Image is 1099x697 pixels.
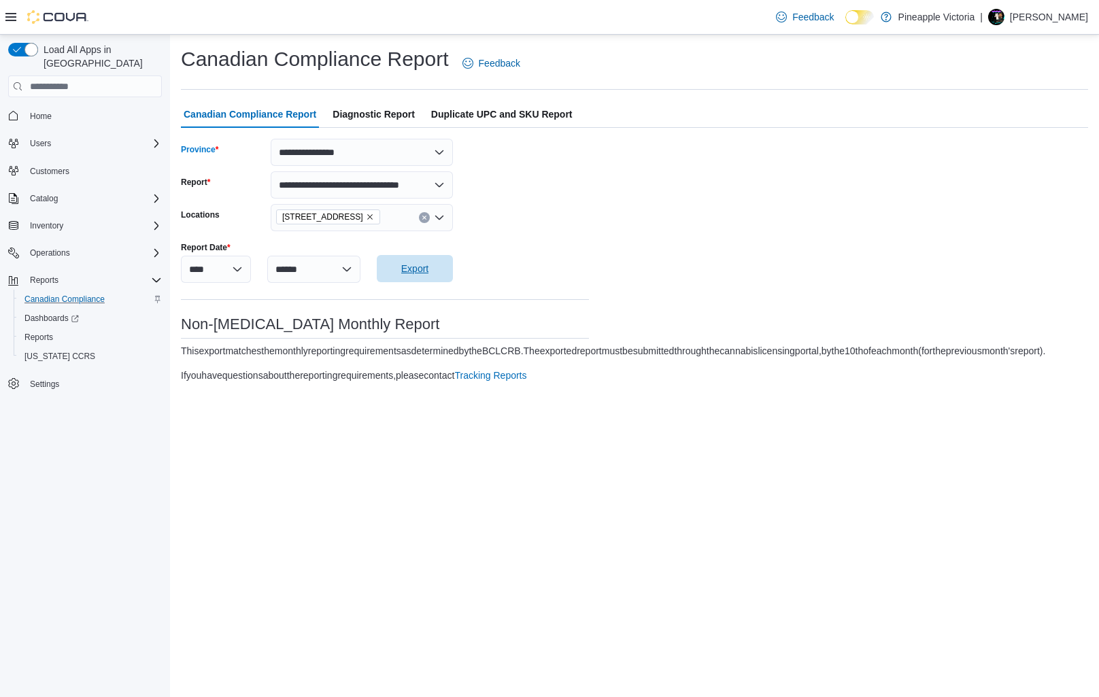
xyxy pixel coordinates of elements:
[431,101,573,128] span: Duplicate UPC and SKU Report
[19,329,58,345] a: Reports
[3,189,167,208] button: Catalog
[1010,9,1088,25] p: [PERSON_NAME]
[30,275,58,286] span: Reports
[333,101,415,128] span: Diagnostic Report
[24,375,162,392] span: Settings
[27,10,88,24] img: Cova
[24,218,162,234] span: Inventory
[30,220,63,231] span: Inventory
[30,111,52,122] span: Home
[24,332,53,343] span: Reports
[19,348,101,364] a: [US_STATE] CCRS
[181,177,210,188] label: Report
[3,271,167,290] button: Reports
[3,374,167,394] button: Settings
[19,291,162,307] span: Canadian Compliance
[24,272,64,288] button: Reports
[24,135,162,152] span: Users
[30,193,58,204] span: Catalog
[434,212,445,223] button: Open list of options
[30,166,69,177] span: Customers
[845,24,846,25] span: Dark Mode
[24,218,69,234] button: Inventory
[980,9,983,25] p: |
[24,245,162,261] span: Operations
[38,43,162,70] span: Load All Apps in [GEOGRAPHIC_DATA]
[14,290,167,309] button: Canadian Compliance
[24,163,162,180] span: Customers
[24,190,63,207] button: Catalog
[3,243,167,262] button: Operations
[181,242,231,253] label: Report Date
[3,161,167,181] button: Customers
[3,105,167,125] button: Home
[8,100,162,429] nav: Complex example
[24,245,75,261] button: Operations
[19,310,84,326] a: Dashboards
[19,291,110,307] a: Canadian Compliance
[792,10,834,24] span: Feedback
[24,351,95,362] span: [US_STATE] CCRS
[181,369,527,382] div: If you have questions about the reporting requirements, please contact
[898,9,975,25] p: Pineapple Victoria
[479,56,520,70] span: Feedback
[24,376,65,392] a: Settings
[24,108,57,124] a: Home
[24,107,162,124] span: Home
[30,379,59,390] span: Settings
[24,190,162,207] span: Catalog
[181,344,1045,358] div: This export matches the monthly reporting requirements as determined by the BC LCRB. The exported...
[19,348,162,364] span: Washington CCRS
[401,262,428,275] span: Export
[419,212,430,223] button: Clear input
[24,272,162,288] span: Reports
[19,329,162,345] span: Reports
[184,101,316,128] span: Canadian Compliance Report
[14,347,167,366] button: [US_STATE] CCRS
[24,135,56,152] button: Users
[3,134,167,153] button: Users
[988,9,1004,25] div: Aaron Gray
[24,313,79,324] span: Dashboards
[19,310,162,326] span: Dashboards
[3,216,167,235] button: Inventory
[454,370,526,381] a: Tracking Reports
[276,209,380,224] span: 608B Esquimalt Rd
[845,10,874,24] input: Dark Mode
[377,255,453,282] button: Export
[366,213,374,221] button: Remove 608B Esquimalt Rd from selection in this group
[14,328,167,347] button: Reports
[30,138,51,149] span: Users
[24,294,105,305] span: Canadian Compliance
[30,248,70,258] span: Operations
[181,144,218,155] label: Province
[771,3,839,31] a: Feedback
[181,46,449,73] h1: Canadian Compliance Report
[24,163,75,180] a: Customers
[181,209,220,220] label: Locations
[457,50,526,77] a: Feedback
[282,210,363,224] span: [STREET_ADDRESS]
[181,316,589,333] h3: Non-[MEDICAL_DATA] Monthly Report
[14,309,167,328] a: Dashboards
